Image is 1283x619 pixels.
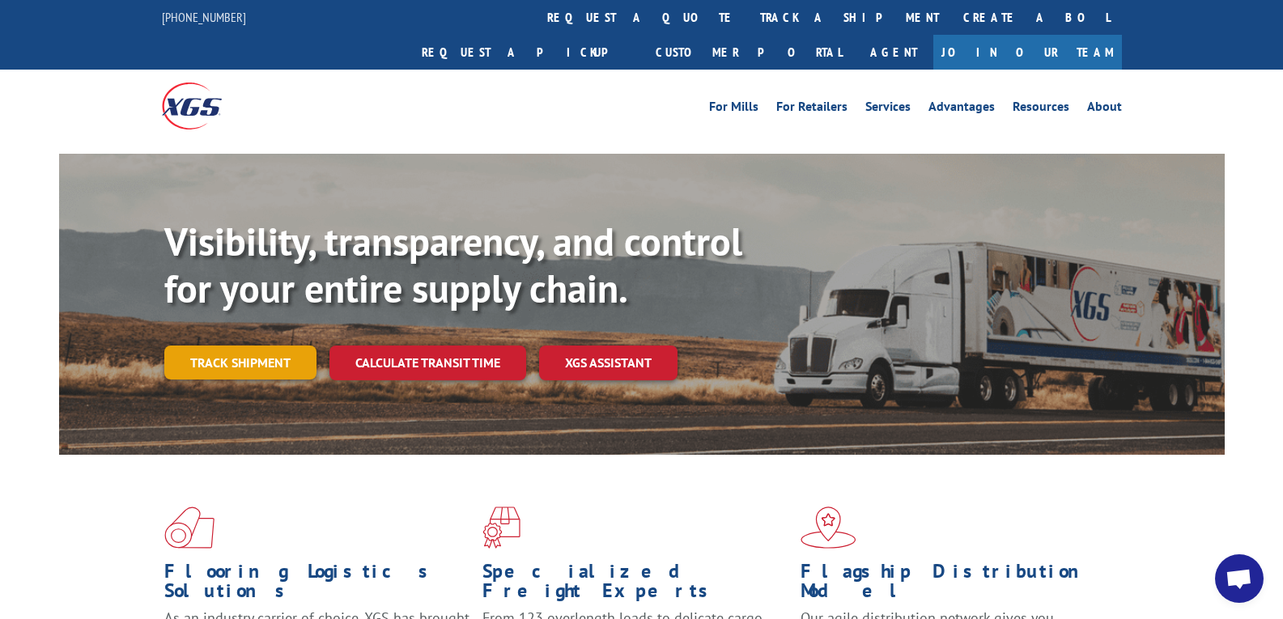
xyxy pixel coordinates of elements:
[539,346,678,380] a: XGS ASSISTANT
[162,9,246,25] a: [PHONE_NUMBER]
[865,100,911,118] a: Services
[1013,100,1069,118] a: Resources
[776,100,848,118] a: For Retailers
[329,346,526,380] a: Calculate transit time
[164,216,742,313] b: Visibility, transparency, and control for your entire supply chain.
[1215,554,1264,603] div: Open chat
[482,507,520,549] img: xgs-icon-focused-on-flooring-red
[164,346,317,379] a: Track shipment
[164,507,215,549] img: xgs-icon-total-supply-chain-intelligence-red
[801,562,1107,608] h1: Flagship Distribution Model
[410,35,644,70] a: Request a pickup
[854,35,933,70] a: Agent
[482,562,788,608] h1: Specialized Freight Experts
[928,100,995,118] a: Advantages
[933,35,1122,70] a: Join Our Team
[801,507,856,549] img: xgs-icon-flagship-distribution-model-red
[644,35,854,70] a: Customer Portal
[1087,100,1122,118] a: About
[164,562,470,608] h1: Flooring Logistics Solutions
[709,100,758,118] a: For Mills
